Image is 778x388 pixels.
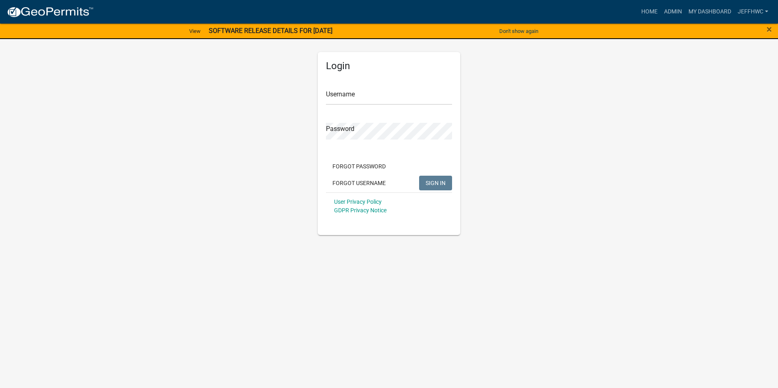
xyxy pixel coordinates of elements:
a: JeffHWC [734,4,771,20]
a: Admin [661,4,685,20]
span: × [767,24,772,35]
button: Don't show again [496,24,542,38]
a: Home [638,4,661,20]
a: User Privacy Policy [334,198,382,205]
a: My Dashboard [685,4,734,20]
button: Forgot Username [326,176,392,190]
button: SIGN IN [419,176,452,190]
a: GDPR Privacy Notice [334,207,387,214]
h5: Login [326,60,452,72]
button: Close [767,24,772,34]
a: View [186,24,204,38]
span: SIGN IN [426,179,446,186]
button: Forgot Password [326,159,392,174]
strong: SOFTWARE RELEASE DETAILS FOR [DATE] [209,27,332,35]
